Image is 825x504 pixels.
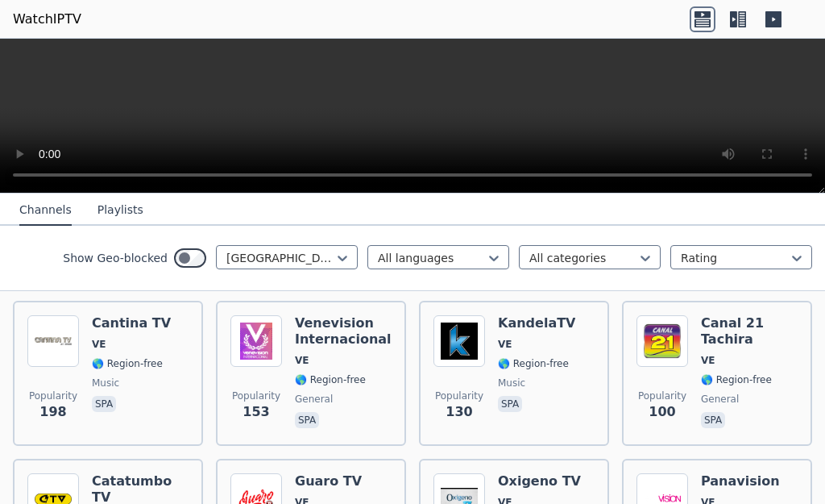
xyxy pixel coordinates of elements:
img: Venevision Internacional [230,315,282,367]
span: 🌎 Region-free [92,357,163,370]
h6: KandelaTV [498,315,575,331]
h6: Panavision [701,473,780,489]
span: VE [92,338,106,351]
h6: Canal 21 Tachira [701,315,798,348]
span: 130 [446,402,472,422]
span: general [295,393,333,406]
p: spa [92,396,116,412]
span: Popularity [232,389,280,402]
span: VE [295,354,309,367]
p: spa [498,396,522,412]
p: spa [295,412,319,428]
span: VE [498,338,512,351]
h6: Cantina TV [92,315,171,331]
button: Playlists [97,195,143,226]
span: 🌎 Region-free [295,373,366,386]
button: Channels [19,195,72,226]
span: general [701,393,739,406]
img: KandelaTV [433,315,485,367]
h6: Venevision Internacional [295,315,392,348]
span: VE [701,354,715,367]
h6: Guaro TV [295,473,366,489]
span: Popularity [638,389,686,402]
span: 153 [243,402,269,422]
label: Show Geo-blocked [63,250,168,266]
img: Cantina TV [27,315,79,367]
span: Popularity [29,389,77,402]
span: 🌎 Region-free [498,357,569,370]
h6: Oxigeno TV [498,473,581,489]
span: music [92,377,119,389]
span: 100 [649,402,675,422]
span: music [498,377,525,389]
span: Popularity [435,389,483,402]
p: spa [701,412,725,428]
a: WatchIPTV [13,10,81,29]
span: 🌎 Region-free [701,373,772,386]
span: 198 [39,402,66,422]
img: Canal 21 Tachira [636,315,688,367]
